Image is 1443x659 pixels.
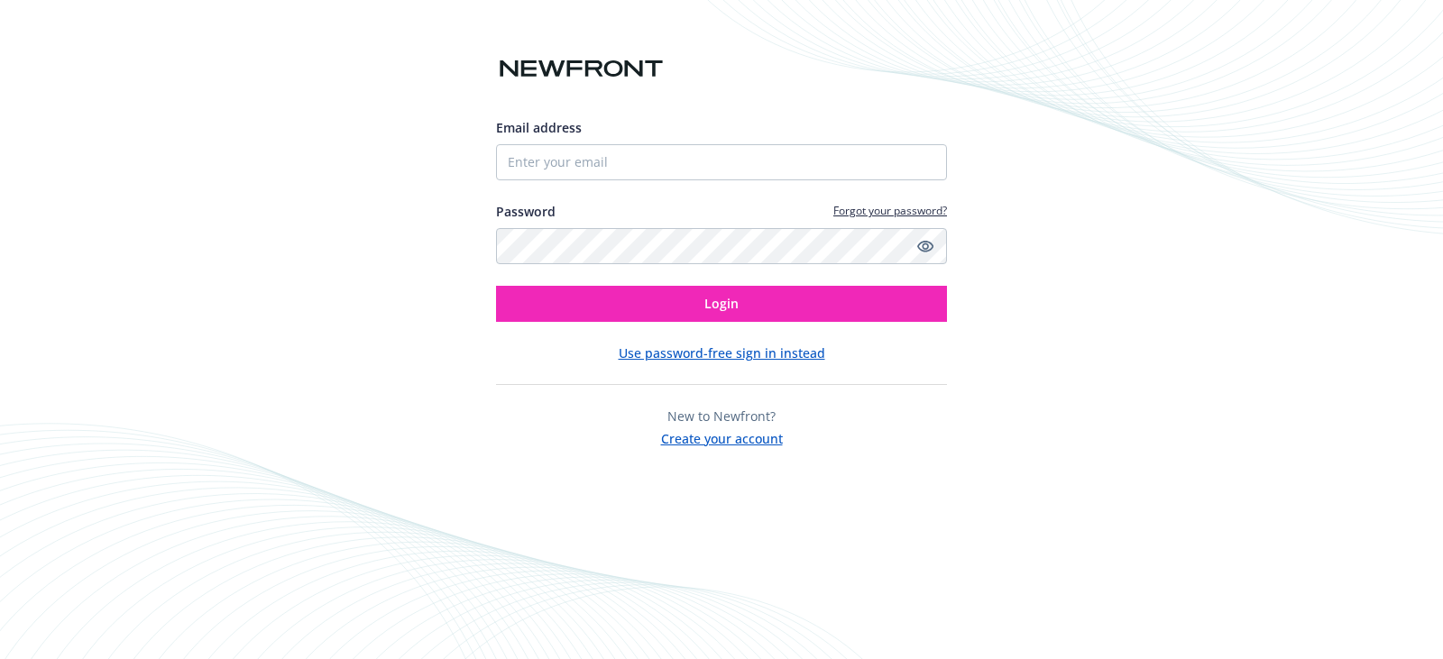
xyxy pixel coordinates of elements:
a: Show password [915,235,936,257]
span: New to Newfront? [667,407,776,425]
span: Email address [496,119,582,136]
span: Login [704,295,739,312]
a: Forgot your password? [833,203,947,218]
button: Login [496,286,947,322]
input: Enter your password [496,228,947,264]
button: Use password-free sign in instead [619,343,825,362]
input: Enter your email [496,144,947,180]
label: Password [496,202,556,221]
img: Newfront logo [496,53,666,85]
button: Create your account [661,426,783,448]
